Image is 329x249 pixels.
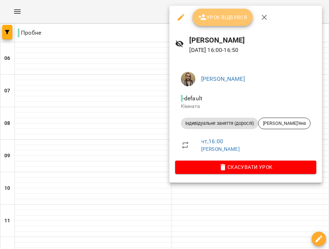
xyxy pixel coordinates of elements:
[192,9,253,26] button: Урок відбувся
[201,146,240,152] a: [PERSON_NAME]
[201,75,245,82] a: [PERSON_NAME]
[181,95,204,102] span: - default
[175,161,316,174] button: Скасувати Урок
[198,13,247,22] span: Урок відбувся
[258,118,311,129] div: [PERSON_NAME]'яна
[259,120,310,127] span: [PERSON_NAME]'яна
[190,35,316,46] h6: [PERSON_NAME]
[181,72,195,86] img: 2de22936d2bd162f862d77ab2f835e33.jpg
[181,163,311,171] span: Скасувати Урок
[201,138,223,145] a: чт , 16:00
[181,120,258,127] span: Індивідуальне заняття (дорослі)
[190,46,316,54] p: [DATE] 16:00 - 16:50
[181,103,311,110] p: Кімната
